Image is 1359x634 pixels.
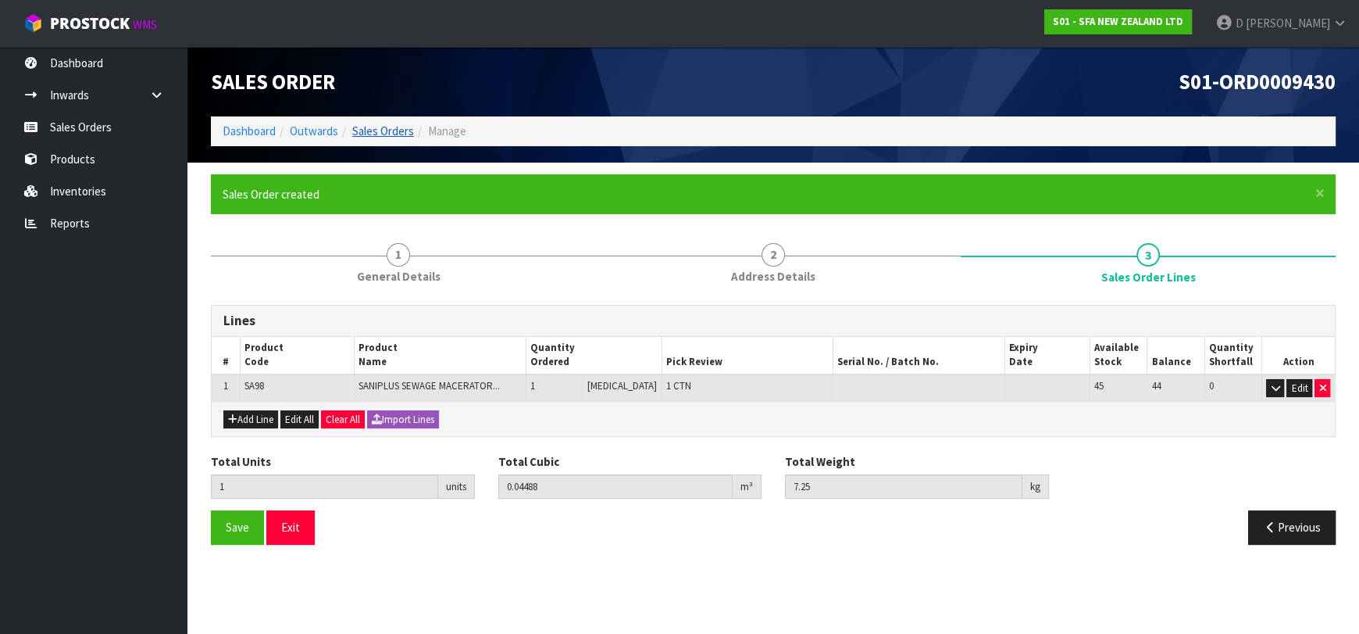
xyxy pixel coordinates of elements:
th: Product Code [241,337,355,374]
span: ProStock [50,13,130,34]
label: Total Cubic [498,453,559,470]
span: Save [226,520,249,535]
span: 0 [1209,379,1214,392]
th: Balance [1147,337,1204,374]
span: Address Details [731,268,815,285]
small: WMS [133,17,157,32]
span: Manage [428,124,466,138]
button: Edit [1286,379,1312,398]
span: 3 [1136,243,1160,267]
th: Pick Review [662,337,833,374]
span: [MEDICAL_DATA] [587,379,657,392]
button: Edit All [280,410,319,429]
button: Clear All [321,410,365,429]
th: Serial No. / Batch No. [833,337,1004,374]
input: Total Units [211,475,438,499]
span: Sales Order Lines [1101,269,1196,285]
label: Total Weight [785,453,855,470]
th: Quantity Shortfall [1204,337,1261,374]
button: Save [211,510,264,544]
button: Previous [1248,510,1336,544]
a: Outwards [290,124,338,138]
button: Add Line [223,410,278,429]
span: Sales Order [211,69,335,95]
h3: Lines [223,313,1323,328]
th: Expiry Date [1004,337,1090,374]
span: S01-ORD0009430 [1179,69,1336,95]
span: 1 CTN [666,379,691,392]
span: 45 [1094,379,1104,392]
span: General Details [357,268,441,285]
span: 1 [387,243,410,267]
span: Sales Order created [223,187,319,202]
div: kg [1022,475,1049,500]
th: Action [1261,337,1335,374]
strong: S01 - SFA NEW ZEALAND LTD [1053,15,1183,28]
button: Exit [266,510,315,544]
input: Total Weight [785,475,1022,499]
span: Sales Order Lines [211,293,1336,557]
span: 1 [530,379,535,392]
span: 2 [762,243,785,267]
a: Sales Orders [352,124,414,138]
span: SA98 [244,379,264,392]
th: Product Name [355,337,526,374]
a: Dashboard [223,124,276,138]
span: [PERSON_NAME] [1246,16,1330,30]
span: 44 [1151,379,1161,392]
div: units [438,475,475,500]
input: Total Cubic [498,475,733,499]
th: Available Stock [1090,337,1147,374]
th: # [212,337,241,374]
span: D [1236,16,1243,30]
th: Quantity Ordered [526,337,662,374]
img: cube-alt.png [23,13,43,33]
span: SANIPLUS SEWAGE MACERATOR... [358,379,500,392]
label: Total Units [211,453,271,470]
span: 1 [223,379,228,392]
button: Import Lines [367,410,439,429]
span: × [1315,182,1325,204]
div: m³ [733,475,762,500]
